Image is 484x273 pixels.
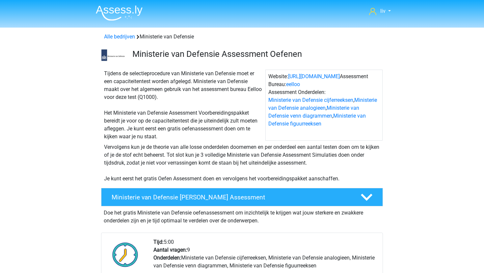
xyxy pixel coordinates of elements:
div: Ministerie van Defensie [101,33,383,41]
a: liv [366,7,393,15]
div: Website: Assessment Bureau: Assessment Onderdelen: , , , [265,70,383,141]
div: Tijdens de selectieprocedure van Ministerie van Defensie moet er een capaciteitentest worden afge... [101,70,265,141]
a: eelloo [286,81,300,87]
a: [URL][DOMAIN_NAME] [288,73,340,80]
h3: Ministerie van Defensie Assessment Oefenen [132,49,378,59]
div: Doe het gratis Ministerie van Defensie oefenassessment om inzichtelijk te krijgen wat jouw sterke... [101,206,383,225]
img: Assessly [96,5,143,21]
b: Tijd: [153,239,164,245]
b: Aantal vragen: [153,247,187,253]
a: Ministerie van Defensie [PERSON_NAME] Assessment [98,188,386,206]
a: Ministerie van Defensie cijferreeksen [268,97,353,103]
img: Klok [109,238,142,271]
b: Onderdelen: [153,255,181,261]
h4: Ministerie van Defensie [PERSON_NAME] Assessment [112,193,350,201]
a: Alle bedrijven [104,34,135,40]
div: Vervolgens kun je de theorie van alle losse onderdelen doornemen en per onderdeel een aantal test... [101,143,383,183]
span: liv [380,8,386,14]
